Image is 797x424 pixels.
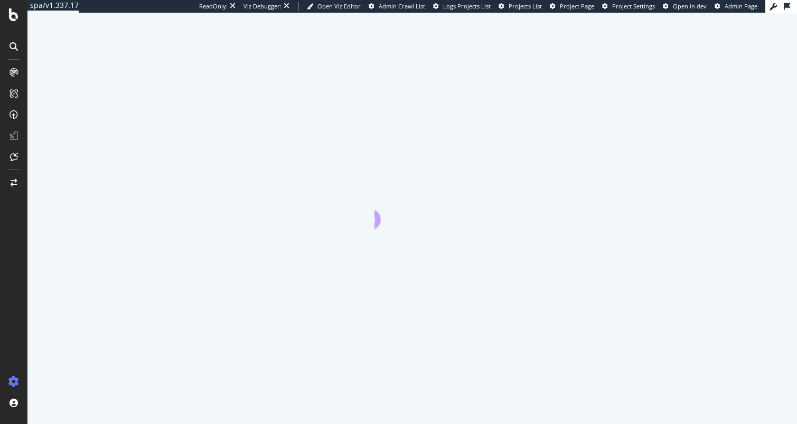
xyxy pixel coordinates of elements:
div: ReadOnly: [199,2,228,11]
a: Project Settings [602,2,655,11]
a: Logs Projects List [433,2,491,11]
span: Open in dev [673,2,707,10]
a: Admin Page [715,2,757,11]
span: Project Page [560,2,594,10]
span: Logs Projects List [443,2,491,10]
span: Project Settings [612,2,655,10]
div: Viz Debugger: [243,2,282,11]
a: Project Page [550,2,594,11]
a: Projects List [499,2,542,11]
a: Admin Crawl List [369,2,425,11]
span: Projects List [509,2,542,10]
a: Open Viz Editor [307,2,361,11]
a: Open in dev [663,2,707,11]
span: Open Viz Editor [317,2,361,10]
span: Admin Page [725,2,757,10]
div: animation [374,191,451,229]
span: Admin Crawl List [379,2,425,10]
